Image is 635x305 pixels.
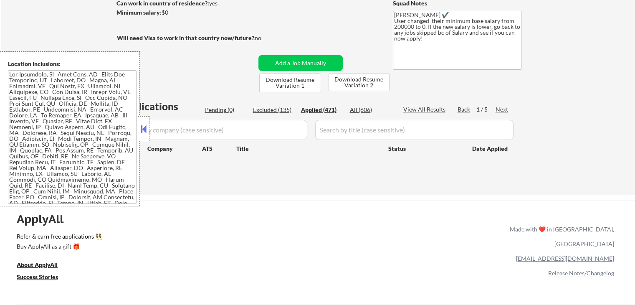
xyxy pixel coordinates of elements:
[315,120,514,140] input: Search by title (case sensitive)
[506,222,614,251] div: Made with ❤️ in [GEOGRAPHIC_DATA], [GEOGRAPHIC_DATA]
[458,105,471,114] div: Back
[17,273,69,283] a: Success Stories
[496,105,509,114] div: Next
[403,105,448,114] div: View All Results
[329,74,390,91] button: Download Resume Variation 2
[253,106,295,114] div: Excluded (135)
[472,145,509,153] div: Date Applied
[258,55,343,71] button: Add a Job Manually
[476,105,496,114] div: 1 / 5
[116,9,162,16] strong: Minimum salary:
[259,74,321,92] button: Download Resume Variation 1
[147,145,202,153] div: Company
[119,120,307,140] input: Search by company (case sensitive)
[117,34,256,41] strong: Will need Visa to work in that country now/future?:
[17,242,100,253] a: Buy ApplyAll as a gift 🎁
[516,255,614,262] a: [EMAIL_ADDRESS][DOMAIN_NAME]
[116,8,256,17] div: $0
[119,102,202,112] div: Applications
[202,145,236,153] div: ATS
[236,145,380,153] div: Title
[17,212,73,226] div: ApplyAll
[255,34,278,42] div: no
[17,244,100,249] div: Buy ApplyAll as a gift 🎁
[17,261,69,271] a: About ApplyAll
[205,106,247,114] div: Pending (0)
[17,234,335,242] a: Refer & earn free applications 👯‍♀️
[17,273,58,280] u: Success Stories
[350,106,392,114] div: All (606)
[548,269,614,277] a: Release Notes/Changelog
[388,141,460,156] div: Status
[17,261,58,268] u: About ApplyAll
[8,60,137,68] div: Location Inclusions:
[301,106,343,114] div: Applied (471)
